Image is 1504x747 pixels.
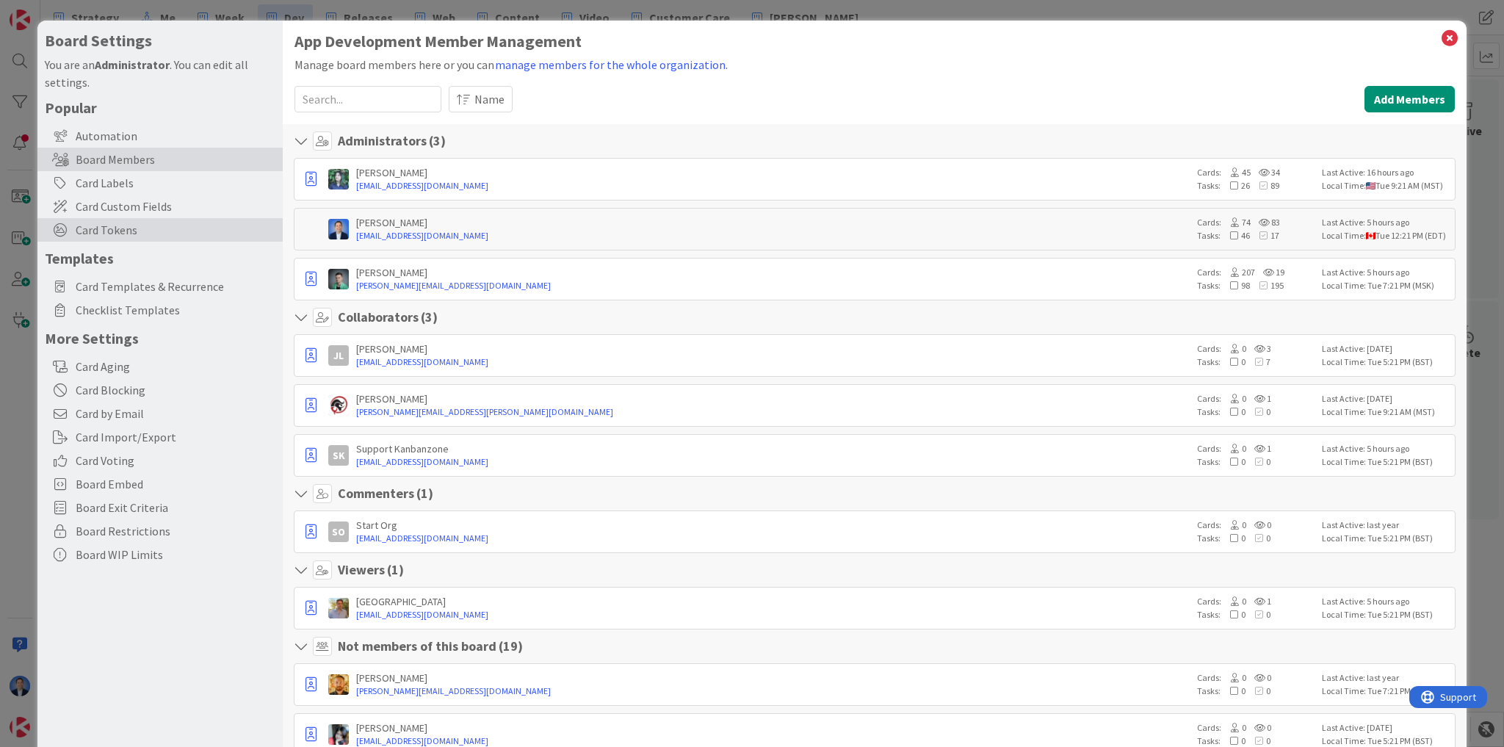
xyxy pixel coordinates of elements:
[1322,405,1450,419] div: Local Time: Tue 9:21 AM (MST)
[1250,230,1279,241] span: 17
[1245,406,1270,417] span: 0
[294,32,1455,51] h1: App Development Member Management
[1221,456,1245,467] span: 0
[387,561,404,578] span: ( 1 )
[328,169,349,190] img: CR
[1197,216,1315,229] div: Cards:
[1364,86,1455,112] button: Add Members
[76,278,275,295] span: Card Templates & Recurrence
[1197,685,1315,698] div: Tasks:
[37,355,283,378] div: Card Aging
[45,56,275,91] div: You are an . You can edit all settings.
[1221,609,1245,620] span: 0
[1245,685,1270,696] span: 0
[1221,722,1246,733] span: 0
[356,532,1190,545] a: [EMAIL_ADDRESS][DOMAIN_NAME]
[1322,721,1450,735] div: Last Active: [DATE]
[1246,519,1271,530] span: 0
[356,685,1190,698] a: [PERSON_NAME][EMAIL_ADDRESS][DOMAIN_NAME]
[1255,267,1284,278] span: 19
[1197,519,1315,532] div: Cards:
[356,671,1190,685] div: [PERSON_NAME]
[328,522,349,542] div: SO
[1245,356,1270,367] span: 7
[45,98,275,117] h5: Popular
[1197,405,1315,419] div: Tasks:
[328,345,349,366] div: JL
[328,219,349,239] img: DP
[37,425,283,449] div: Card Import/Export
[356,179,1190,192] a: [EMAIL_ADDRESS][DOMAIN_NAME]
[1366,232,1375,239] img: ca.png
[1366,182,1375,190] img: us.png
[449,86,513,112] button: Name
[1221,443,1246,454] span: 0
[1221,356,1245,367] span: 0
[1221,596,1246,607] span: 0
[1246,596,1271,607] span: 1
[1251,167,1280,178] span: 34
[356,442,1190,455] div: Support Kanbanzone
[328,445,349,466] div: SK
[328,269,349,289] img: VP
[1322,671,1450,685] div: Last Active: last year
[1197,392,1315,405] div: Cards:
[1322,166,1450,179] div: Last Active: 16 hours ago
[1197,266,1315,279] div: Cards:
[1322,279,1450,292] div: Local Time: Tue 7:21 PM (MSK)
[37,378,283,402] div: Card Blocking
[1246,393,1271,404] span: 1
[1245,533,1270,544] span: 0
[338,638,523,654] h4: Not members of this board
[1221,217,1251,228] span: 74
[1197,721,1315,735] div: Cards:
[1245,609,1270,620] span: 0
[338,309,438,325] h4: Collaborators
[1250,280,1284,291] span: 195
[1221,167,1251,178] span: 45
[1322,519,1450,532] div: Last Active: last year
[1221,735,1245,746] span: 0
[1197,442,1315,455] div: Cards:
[328,598,349,618] img: KZ
[338,133,446,149] h4: Administrators
[1197,342,1315,356] div: Cards:
[76,405,275,422] span: Card by Email
[1246,343,1271,354] span: 3
[1322,532,1450,545] div: Local Time: Tue 5:21 PM (BST)
[76,475,275,493] span: Board Embed
[356,266,1190,279] div: [PERSON_NAME]
[1197,671,1315,685] div: Cards:
[328,724,349,745] img: AJ
[1221,230,1250,241] span: 46
[356,279,1190,292] a: [PERSON_NAME][EMAIL_ADDRESS][DOMAIN_NAME]
[76,452,275,469] span: Card Voting
[1197,595,1315,608] div: Cards:
[1322,685,1450,698] div: Local Time: Tue 7:21 PM (EEST)
[1221,180,1250,191] span: 26
[1246,672,1271,683] span: 0
[356,721,1190,735] div: [PERSON_NAME]
[76,221,275,239] span: Card Tokens
[328,674,349,695] img: NV
[1197,166,1315,179] div: Cards:
[1322,455,1450,469] div: Local Time: Tue 5:21 PM (BST)
[1197,608,1315,621] div: Tasks:
[1221,280,1250,291] span: 98
[37,148,283,171] div: Board Members
[1221,533,1245,544] span: 0
[1322,179,1450,192] div: Local Time: Tue 9:21 AM (MST)
[356,392,1190,405] div: [PERSON_NAME]
[356,519,1190,532] div: Start Org
[1221,685,1245,696] span: 0
[1322,608,1450,621] div: Local Time: Tue 5:21 PM (BST)
[1245,456,1270,467] span: 0
[1221,343,1246,354] span: 0
[1246,443,1271,454] span: 1
[1221,672,1246,683] span: 0
[1322,229,1450,242] div: Local Time: Tue 12:21 PM (EDT)
[429,132,446,149] span: ( 3 )
[328,395,349,416] img: JT
[356,405,1190,419] a: [PERSON_NAME][EMAIL_ADDRESS][PERSON_NAME][DOMAIN_NAME]
[76,198,275,215] span: Card Custom Fields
